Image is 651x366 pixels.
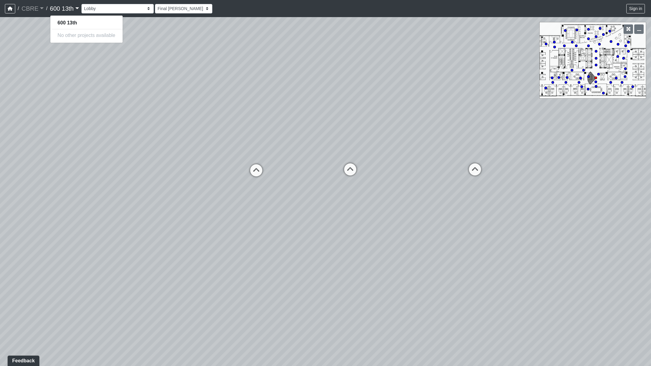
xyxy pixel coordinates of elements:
span: / [15,2,21,15]
a: CBRE [21,2,44,15]
a: 600 13th [50,2,79,15]
strong: 600 13th [58,20,77,25]
span: / [44,2,50,15]
a: 600 13th [50,18,123,28]
button: Sign in [626,4,645,13]
div: 600 13th [50,15,123,43]
iframe: Ybug feedback widget [5,354,41,366]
